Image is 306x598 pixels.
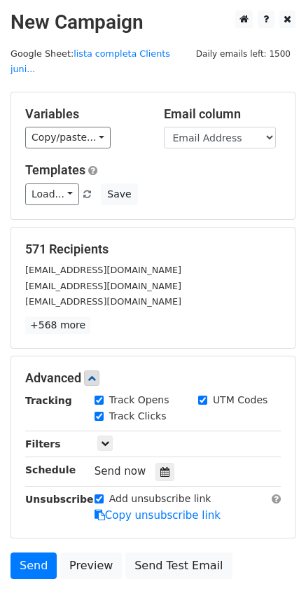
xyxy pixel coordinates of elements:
[25,162,85,177] a: Templates
[25,242,281,257] h5: 571 Recipients
[213,393,267,408] label: UTM Codes
[25,317,90,334] a: +568 more
[25,183,79,205] a: Load...
[236,531,306,598] div: Widget de chat
[164,106,281,122] h5: Email column
[191,48,295,59] a: Daily emails left: 1500
[236,531,306,598] iframe: Chat Widget
[25,464,76,475] strong: Schedule
[191,46,295,62] span: Daily emails left: 1500
[109,393,169,408] label: Track Opens
[95,465,146,478] span: Send now
[109,409,167,424] label: Track Clicks
[25,296,181,307] small: [EMAIL_ADDRESS][DOMAIN_NAME]
[25,494,94,505] strong: Unsubscribe
[25,106,143,122] h5: Variables
[11,552,57,579] a: Send
[125,552,232,579] a: Send Test Email
[11,48,170,75] a: lista completa Clients juni...
[11,11,295,34] h2: New Campaign
[95,509,221,522] a: Copy unsubscribe link
[60,552,122,579] a: Preview
[25,395,72,406] strong: Tracking
[25,127,111,148] a: Copy/paste...
[25,265,181,275] small: [EMAIL_ADDRESS][DOMAIN_NAME]
[25,370,281,386] h5: Advanced
[25,281,181,291] small: [EMAIL_ADDRESS][DOMAIN_NAME]
[25,438,61,450] strong: Filters
[109,492,211,506] label: Add unsubscribe link
[11,48,170,75] small: Google Sheet:
[101,183,137,205] button: Save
